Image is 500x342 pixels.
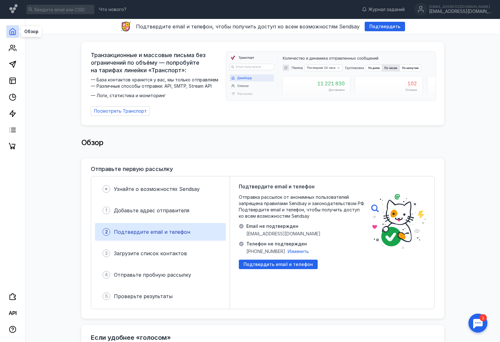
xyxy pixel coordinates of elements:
div: 1 [14,4,21,11]
a: Журнал заданий [359,6,408,13]
button: Подтвердить [365,22,405,31]
span: 1 [105,207,107,214]
input: Введите email или CSID [26,5,94,14]
span: Отправка рассылок от анонимных пользователей запрещена правилами Sendsay и законодательством РФ. ... [239,194,365,219]
span: Email не подтвержден [246,223,321,229]
span: Подтвердить [369,24,400,29]
span: Обзор [24,29,38,34]
button: Изменить [288,248,309,255]
span: Загрузите список контактов [114,250,187,256]
span: Изменить [288,249,309,254]
span: Узнайте о возможностях Sendsay [114,186,200,192]
span: [PHONE_NUMBER] [246,248,285,255]
h3: Отправьте первую рассылку [91,166,173,172]
span: Журнал заданий [368,6,405,13]
span: 5 [105,293,108,299]
h2: Если удобнее «голосом» [91,334,171,341]
span: 3 [105,250,108,256]
span: Подтвердите email и телефон [239,183,315,190]
span: Транзакционные и массовые письма без ограничений по объёму — попробуйте на тарифах линейки «Транс... [91,51,222,74]
img: dashboard-transport-banner [226,52,436,100]
div: [EMAIL_ADDRESS][DOMAIN_NAME] [429,5,492,9]
a: Что нового? [96,7,130,12]
span: Добавьте адрес отправителя [114,207,189,214]
span: 4 [105,272,108,278]
span: Что нового? [99,7,126,12]
a: Посмотреть Транспорт [91,106,150,116]
img: poster [371,194,426,249]
span: 2 [105,229,108,235]
span: Подтвердить email и телефон [244,262,313,267]
div: [EMAIL_ADDRESS][DOMAIN_NAME] [429,9,492,14]
span: Проверьте результаты [114,293,173,299]
span: Обзор [81,138,103,147]
span: Посмотреть Транспорт [94,109,147,114]
span: Отправьте пробную рассылку [114,272,191,278]
button: Подтвердить email и телефон [239,260,318,269]
span: Телефон не подтвержден [246,241,309,247]
span: — База контактов хранится у вас, мы только отправляем — Различные способы отправки: API, SMTP, St... [91,77,222,99]
span: Подтвердите email и телефон, чтобы получить доступ ко всем возможностям Sendsay [136,23,360,30]
span: [EMAIL_ADDRESS][DOMAIN_NAME] [246,231,321,237]
span: Подтвердите email и телефон [114,229,190,235]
